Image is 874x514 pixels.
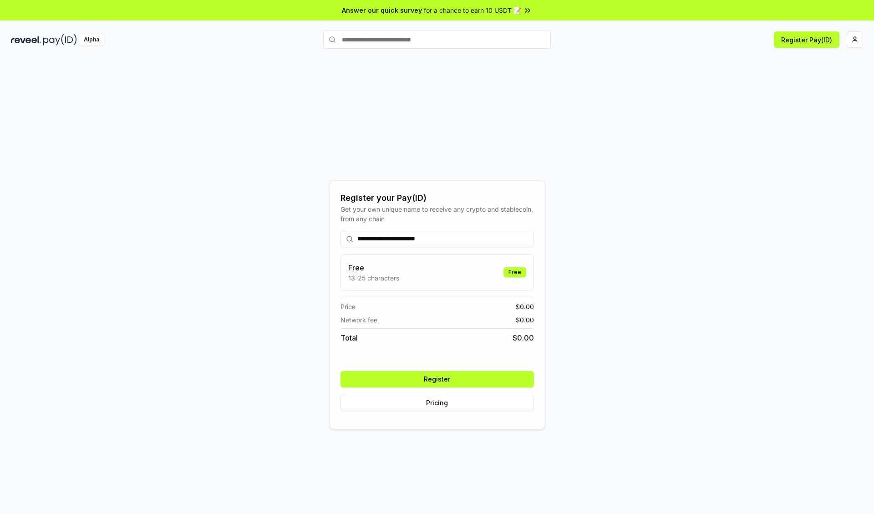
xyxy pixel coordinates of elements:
[774,31,839,48] button: Register Pay(ID)
[340,192,534,204] div: Register your Pay(ID)
[340,204,534,224] div: Get your own unique name to receive any crypto and stablecoin, from any chain
[340,315,377,325] span: Network fee
[342,5,422,15] span: Answer our quick survey
[424,5,521,15] span: for a chance to earn 10 USDT 📝
[348,273,399,283] p: 13-25 characters
[503,267,526,277] div: Free
[43,34,77,46] img: pay_id
[340,332,358,343] span: Total
[340,302,356,311] span: Price
[516,302,534,311] span: $ 0.00
[348,262,399,273] h3: Free
[79,34,104,46] div: Alpha
[11,34,41,46] img: reveel_dark
[513,332,534,343] span: $ 0.00
[340,371,534,387] button: Register
[340,395,534,411] button: Pricing
[516,315,534,325] span: $ 0.00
